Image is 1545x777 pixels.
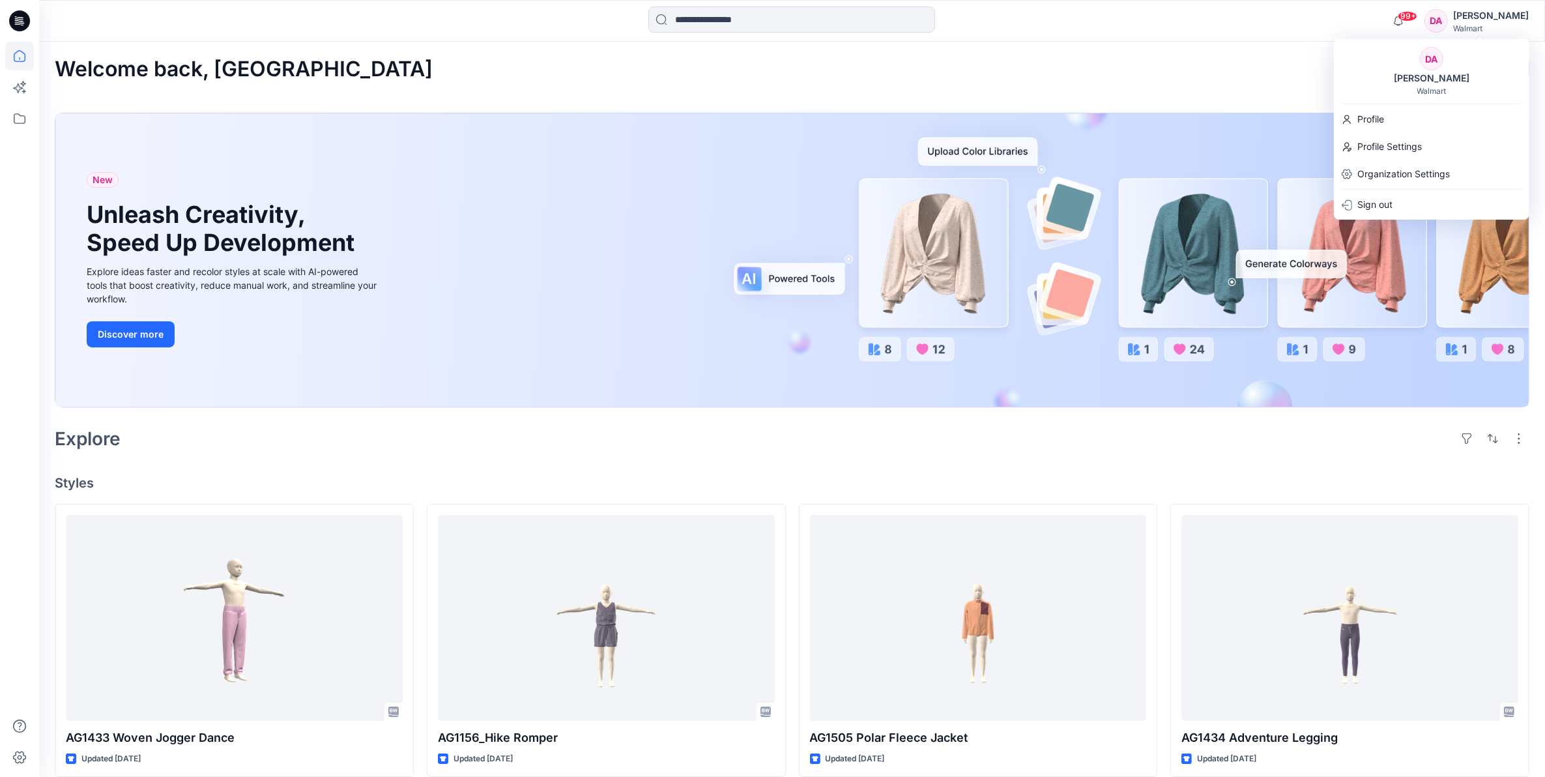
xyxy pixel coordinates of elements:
p: Updated [DATE] [81,752,141,766]
h1: Unleash Creativity, Speed Up Development [87,201,360,257]
p: Updated [DATE] [454,752,513,766]
a: AG1505 Polar Fleece Jacket [810,515,1147,722]
h2: Welcome back, [GEOGRAPHIC_DATA] [55,57,433,81]
p: AG1505 Polar Fleece Jacket [810,729,1147,747]
span: New [93,172,113,188]
div: [PERSON_NAME] [1386,70,1477,86]
a: Profile [1334,107,1529,132]
h4: Styles [55,475,1529,491]
p: Sign out [1357,192,1393,217]
button: Discover more [87,321,175,347]
div: [PERSON_NAME] [1453,8,1529,23]
p: Organization Settings [1357,162,1450,186]
p: AG1156_Hike Romper [438,729,775,747]
a: Profile Settings [1334,134,1529,159]
span: 99+ [1398,11,1417,22]
p: AG1434 Adventure Legging [1181,729,1518,747]
div: DA [1420,47,1443,70]
a: AG1156_Hike Romper [438,515,775,722]
div: Explore ideas faster and recolor styles at scale with AI-powered tools that boost creativity, red... [87,265,380,306]
a: AG1434 Adventure Legging [1181,515,1518,722]
p: Profile Settings [1357,134,1422,159]
a: Discover more [87,321,380,347]
div: DA [1424,9,1448,33]
p: Updated [DATE] [1197,752,1256,766]
p: AG1433 Woven Jogger Dance [66,729,403,747]
h2: Explore [55,428,121,449]
a: Organization Settings [1334,162,1529,186]
div: Walmart [1453,23,1529,33]
a: AG1433 Woven Jogger Dance [66,515,403,722]
div: Walmart [1417,86,1447,96]
p: Profile [1357,107,1384,132]
p: Updated [DATE] [826,752,885,766]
